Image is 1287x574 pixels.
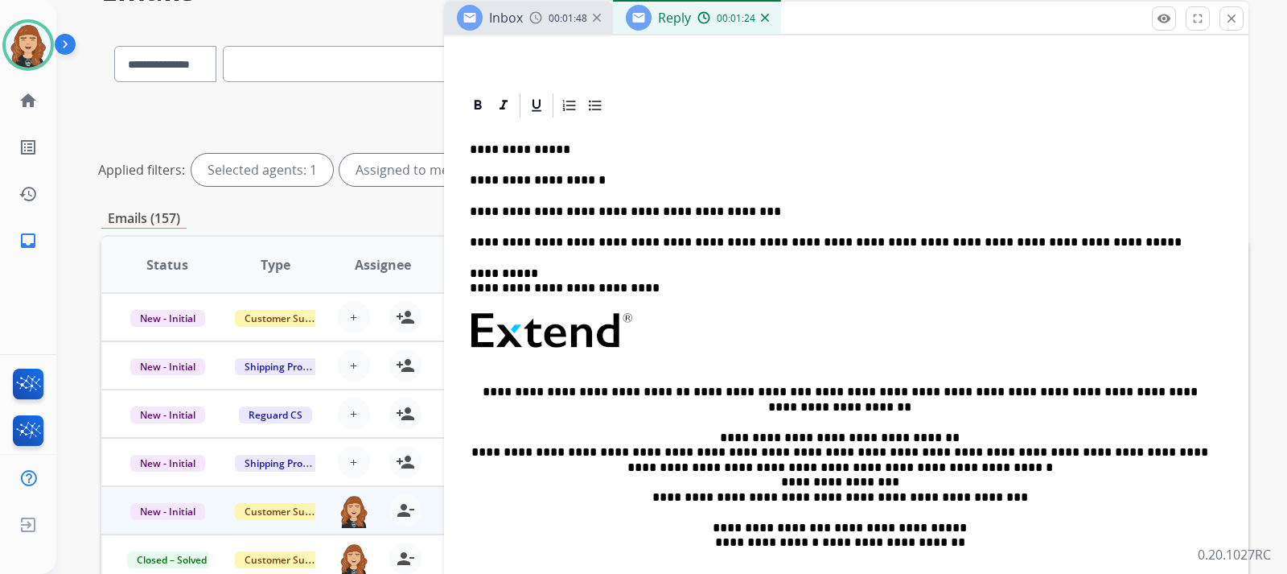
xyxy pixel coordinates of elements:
[235,358,345,375] span: Shipping Protection
[235,310,339,327] span: Customer Support
[350,356,357,375] span: +
[355,255,411,275] span: Assignee
[549,12,587,25] span: 00:01:48
[717,12,755,25] span: 00:01:24
[101,209,187,229] p: Emails (157)
[396,452,415,472] mat-icon: person_add
[130,358,205,375] span: New - Initial
[235,503,339,520] span: Customer Support
[489,9,523,27] span: Inbox
[1190,11,1205,26] mat-icon: fullscreen
[1224,11,1239,26] mat-icon: close
[261,255,290,275] span: Type
[19,184,38,204] mat-icon: history
[350,452,357,472] span: +
[583,93,607,118] div: Bullet List
[338,301,370,333] button: +
[130,407,205,423] span: New - Initial
[98,160,185,180] p: Applied filters:
[350,308,357,327] span: +
[146,255,188,275] span: Status
[130,503,205,520] span: New - Initial
[658,9,691,27] span: Reply
[396,356,415,375] mat-icon: person_add
[235,455,345,472] span: Shipping Protection
[191,154,333,186] div: Selected agents: 1
[466,93,490,118] div: Bold
[338,398,370,430] button: +
[235,551,339,568] span: Customer Support
[524,93,549,118] div: Underline
[130,310,205,327] span: New - Initial
[338,494,370,528] img: agent-avatar
[239,407,312,423] span: Reguard CS
[339,154,465,186] div: Assigned to me
[19,91,38,110] mat-icon: home
[338,349,370,382] button: +
[396,308,415,327] mat-icon: person_add
[396,501,415,520] mat-icon: person_remove
[396,549,415,568] mat-icon: person_remove
[19,138,38,157] mat-icon: list_alt
[491,93,516,118] div: Italic
[6,23,51,68] img: avatar
[19,231,38,250] mat-icon: inbox
[557,93,582,118] div: Ordered List
[350,404,357,423] span: +
[127,551,216,568] span: Closed – Solved
[130,455,205,472] span: New - Initial
[1157,11,1171,26] mat-icon: remove_red_eye
[396,404,415,423] mat-icon: person_add
[1198,545,1271,564] p: 0.20.1027RC
[338,446,370,478] button: +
